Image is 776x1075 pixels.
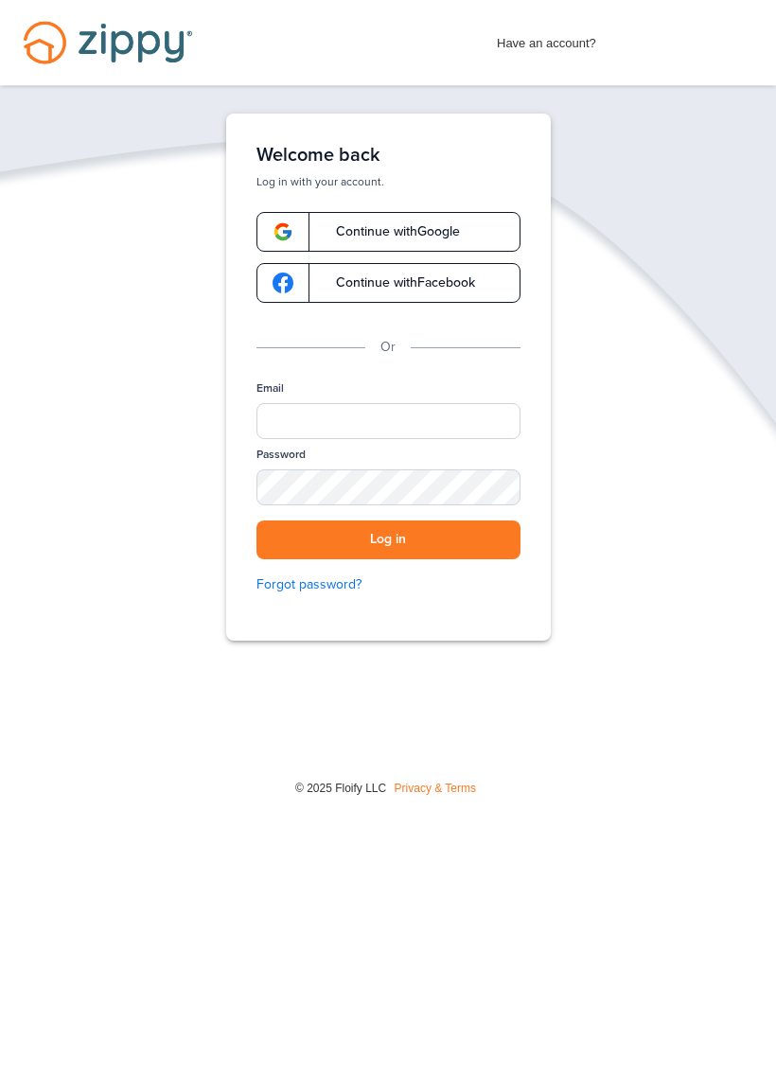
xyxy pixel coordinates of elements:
img: google-logo [273,221,293,242]
span: Have an account? [497,24,596,54]
img: google-logo [273,273,293,293]
span: © 2025 Floify LLC [295,782,386,795]
p: Or [380,337,396,358]
input: Password [256,469,520,505]
a: Forgot password? [256,574,520,595]
label: Password [256,447,306,463]
button: Log in [256,520,520,559]
h1: Welcome back [256,144,520,167]
input: Email [256,403,520,439]
span: Continue with Facebook [317,276,475,290]
span: Continue with Google [317,225,460,238]
a: google-logoContinue withFacebook [256,263,520,303]
p: Log in with your account. [256,174,520,189]
a: google-logoContinue withGoogle [256,212,520,252]
label: Email [256,380,284,397]
a: Privacy & Terms [395,782,476,795]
